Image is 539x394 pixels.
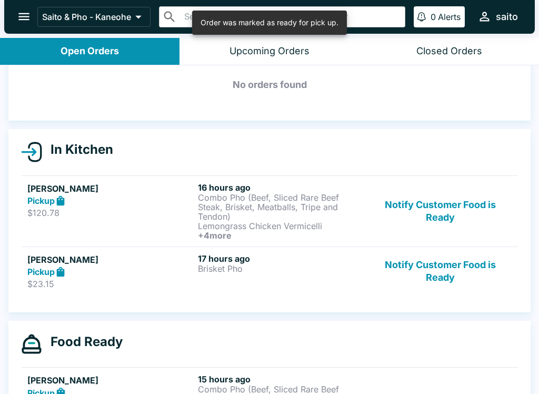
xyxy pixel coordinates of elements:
h5: No orders found [21,66,518,104]
input: Search orders by name or phone number [181,9,401,24]
div: Open Orders [61,45,119,57]
h6: 17 hours ago [198,253,364,264]
p: 0 [431,12,436,22]
h4: In Kitchen [42,142,113,157]
strong: Pickup [27,195,55,206]
strong: Pickup [27,267,55,277]
h5: [PERSON_NAME] [27,374,194,387]
button: open drawer [11,3,37,30]
div: Closed Orders [416,45,482,57]
div: Order was marked as ready for pick up. [201,14,338,32]
p: Saito & Pho - Kaneohe [42,12,131,22]
a: [PERSON_NAME]Pickup$23.1517 hours agoBrisket PhoNotify Customer Food is Ready [21,247,518,296]
button: Notify Customer Food is Ready [369,182,512,240]
h5: [PERSON_NAME] [27,182,194,195]
h5: [PERSON_NAME] [27,253,194,266]
button: Saito & Pho - Kaneohe [37,7,151,27]
div: saito [496,11,518,23]
p: Combo Pho (Beef, Sliced Rare Beef Steak, Brisket, Meatballs, Tripe and Tendon) [198,193,364,221]
button: Notify Customer Food is Ready [369,253,512,290]
a: [PERSON_NAME]Pickup$120.7816 hours agoCombo Pho (Beef, Sliced Rare Beef Steak, Brisket, Meatballs... [21,175,518,247]
div: Upcoming Orders [229,45,310,57]
h6: 16 hours ago [198,182,364,193]
p: $120.78 [27,208,194,218]
button: saito [473,5,522,28]
p: $23.15 [27,279,194,289]
h4: Food Ready [42,334,123,350]
h6: + 4 more [198,231,364,240]
h6: 15 hours ago [198,374,364,385]
p: Brisket Pho [198,264,364,273]
p: Alerts [438,12,461,22]
p: Lemongrass Chicken Vermicelli [198,221,364,231]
